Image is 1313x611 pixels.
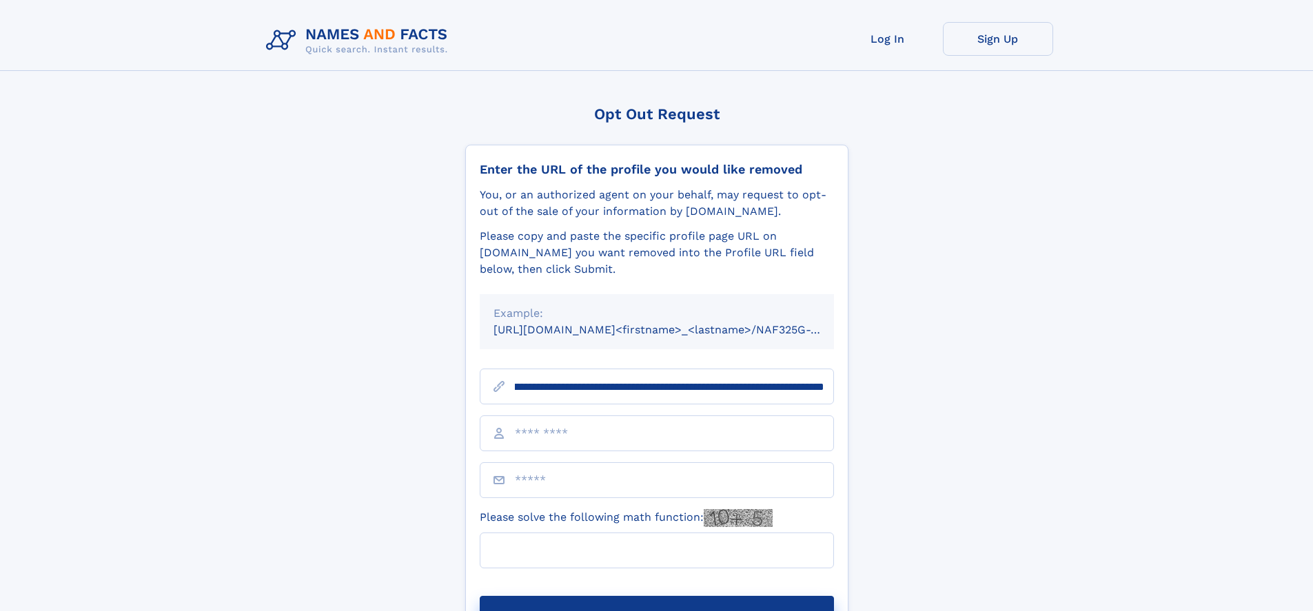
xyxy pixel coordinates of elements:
[465,105,848,123] div: Opt Out Request
[480,509,773,527] label: Please solve the following math function:
[261,22,459,59] img: Logo Names and Facts
[833,22,943,56] a: Log In
[480,228,834,278] div: Please copy and paste the specific profile page URL on [DOMAIN_NAME] you want removed into the Pr...
[480,162,834,177] div: Enter the URL of the profile you would like removed
[493,323,860,336] small: [URL][DOMAIN_NAME]<firstname>_<lastname>/NAF325G-xxxxxxxx
[943,22,1053,56] a: Sign Up
[493,305,820,322] div: Example:
[480,187,834,220] div: You, or an authorized agent on your behalf, may request to opt-out of the sale of your informatio...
